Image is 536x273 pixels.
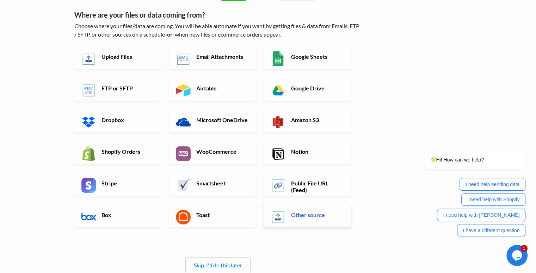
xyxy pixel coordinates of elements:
[81,210,96,224] img: Box App & API
[81,146,96,161] img: Shopify App & API
[74,22,362,39] p: Choose where your files/data are coming. You will be able automate if you want by getting files &...
[271,51,285,66] img: Google Sheets App & API
[74,44,162,69] a: Upload Files
[176,210,191,224] img: Toast App & API
[289,211,345,218] h6: Other source
[169,44,257,69] a: Email Attachments
[264,44,351,69] a: Google Sheets
[195,116,250,123] h6: Microsoft OneDrive
[271,83,285,98] img: Google Drive App & API
[289,53,345,60] h6: Google Sheets
[169,108,257,132] a: Microsoft OneDrive
[195,85,250,91] h6: Airtable
[271,115,285,129] img: Amazon S3 App & API
[81,178,96,193] img: Stripe App & API
[100,211,155,218] h6: Box
[264,171,351,196] a: Public File URL (Feed)
[289,180,345,193] h6: Public File URL (Feed)
[264,139,351,164] a: Notion
[100,116,155,123] h6: Dropbox
[169,203,257,227] a: Toast
[176,115,191,129] img: Microsoft OneDrive App & API
[264,108,351,132] a: Amazon S3
[81,51,96,66] img: Upload Files App & API
[74,139,162,164] a: Shopify Orders
[289,116,345,123] h6: Amazon S3
[195,148,250,155] h6: WooCommerce
[81,115,96,129] img: Dropbox App & API
[289,148,345,155] h6: Notion
[169,76,257,101] a: Airtable
[176,146,191,161] img: WooCommerce App & API
[169,139,257,164] a: WooCommerce
[195,211,250,218] h6: Toast
[402,88,529,241] iframe: chat widget
[271,210,285,224] img: Other Source App & API
[100,148,155,155] h6: Shopify Orders
[176,178,191,193] img: Smartsheet App & API
[271,146,285,161] img: Notion App & API
[100,180,155,186] h6: Stripe
[176,83,191,98] img: Airtable App & API
[74,171,162,196] a: Stripe
[271,178,285,193] img: Public File URL App & API
[195,53,250,60] h6: Email Attachments
[195,180,250,186] h6: Smartsheet
[100,53,155,60] h6: Upload Files
[74,11,362,19] h5: Where are your files or data coming from?
[74,203,162,227] a: Box
[176,51,191,66] img: Email New CSV or XLSX File App & API
[169,171,257,196] a: Smartsheet
[100,85,155,91] h6: FTP or SFTP
[74,108,162,132] a: Dropbox
[264,76,351,101] a: Google Drive
[264,203,351,227] a: Other source
[194,262,242,268] a: Skip, I'll do this later
[289,85,345,91] h6: Google Drive
[81,83,96,98] img: FTP or SFTP App & API
[74,76,162,101] a: FTP or SFTP
[506,245,529,266] iframe: chat widget
[165,31,175,38] b: -or-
